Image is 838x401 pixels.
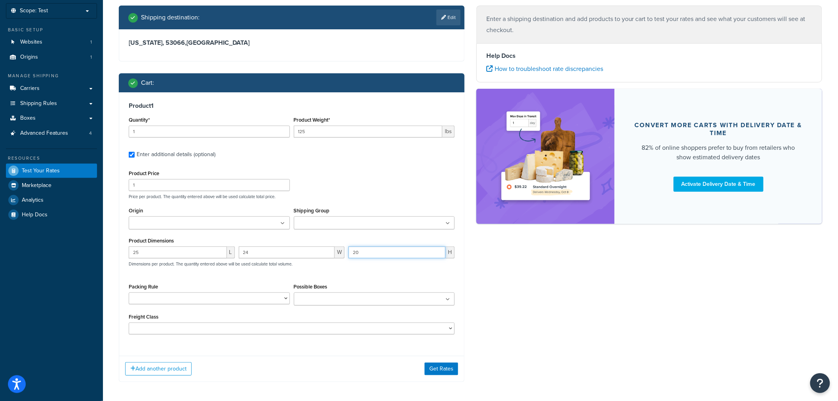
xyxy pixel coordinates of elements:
[20,115,36,122] span: Boxes
[6,27,97,33] div: Basic Setup
[486,64,603,73] a: How to troubleshoot rate discrepancies
[6,50,97,65] a: Origins1
[6,126,97,141] a: Advanced Features4
[294,117,330,123] label: Product Weight*
[129,117,150,123] label: Quantity*
[141,14,200,21] h2: Shipping destination :
[6,178,97,193] a: Marketplace
[6,81,97,96] a: Carriers
[89,130,92,137] span: 4
[20,130,68,137] span: Advanced Features
[20,8,48,14] span: Scope: Test
[20,54,38,61] span: Origins
[125,362,192,376] button: Add another product
[810,373,830,393] button: Open Resource Center
[22,197,44,204] span: Analytics
[6,155,97,162] div: Resources
[90,39,92,46] span: 1
[90,54,92,61] span: 1
[6,126,97,141] li: Advanced Features
[6,96,97,111] a: Shipping Rules
[425,363,458,375] button: Get Rates
[335,246,345,258] span: W
[294,126,443,137] input: 0.00
[129,39,455,47] h3: [US_STATE], 53066 , [GEOGRAPHIC_DATA]
[6,193,97,207] a: Analytics
[129,152,135,158] input: Enter additional details (optional)
[129,314,158,320] label: Freight Class
[486,51,812,61] h4: Help Docs
[20,100,57,107] span: Shipping Rules
[6,73,97,79] div: Manage Shipping
[6,35,97,50] li: Websites
[442,126,455,137] span: lbs
[227,246,235,258] span: L
[496,101,595,212] img: feature-image-ddt-36eae7f7280da8017bfb280eaccd9c446f90b1fe08728e4019434db127062ab4.png
[674,177,764,192] a: Activate Delivery Date & Time
[127,261,293,267] p: Dimensions per product. The quantity entered above will be used calculate total volume.
[6,50,97,65] li: Origins
[6,164,97,178] a: Test Your Rates
[634,121,803,137] div: Convert more carts with delivery date & time
[22,168,60,174] span: Test Your Rates
[129,126,290,137] input: 0.0
[20,39,42,46] span: Websites
[129,102,455,110] h3: Product 1
[129,170,159,176] label: Product Price
[129,208,143,214] label: Origin
[6,35,97,50] a: Websites1
[137,149,215,160] div: Enter additional details (optional)
[141,79,154,86] h2: Cart :
[436,10,461,25] a: Edit
[294,208,330,214] label: Shipping Group
[127,194,457,199] p: Price per product. The quantity entered above will be used calculate total price.
[129,238,174,244] label: Product Dimensions
[486,13,812,36] p: Enter a shipping destination and add products to your cart to test your rates and see what your c...
[294,284,328,290] label: Possible Boxes
[22,182,51,189] span: Marketplace
[20,85,40,92] span: Carriers
[129,284,158,290] label: Packing Rule
[6,208,97,222] a: Help Docs
[634,143,803,162] div: 82% of online shoppers prefer to buy from retailers who show estimated delivery dates
[6,111,97,126] a: Boxes
[22,212,48,218] span: Help Docs
[446,246,455,258] span: H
